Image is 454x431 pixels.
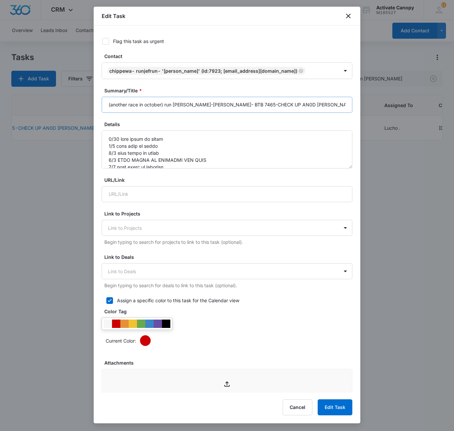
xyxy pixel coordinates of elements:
label: Link to Projects [104,210,355,217]
div: Chippewa- Runjefrun- '[PERSON_NAME]' (ID:7923; [EMAIL_ADDRESS][DOMAIN_NAME]) [109,68,297,74]
label: Details [104,121,355,128]
label: Summary/Title [104,87,355,94]
button: Cancel [283,399,312,415]
label: Link to Deals [104,254,355,261]
p: Current Color: [106,337,136,344]
input: Summary/Title [102,97,352,113]
div: #3d85c6 [145,320,154,328]
label: URL/Link [104,176,355,183]
p: Begin typing to search for projects to link to this task (optional). [104,239,352,246]
button: Edit Task [318,399,352,415]
div: #674ea7 [154,320,162,328]
textarea: 0/30 lore ipsum do sitam 1/5 cons adip el seddo 8/3 eius tempo in utlab 6/3 ETDO MAGNA AL ENIMADM... [102,130,352,168]
div: #6aa84f [137,320,145,328]
input: URL/Link [102,186,352,202]
p: Begin typing to search for deals to link to this task (optional). [104,282,352,289]
h1: Edit Task [102,12,125,20]
div: Assign a specific color to this task for the Calendar view [117,297,239,304]
div: #e69138 [120,320,129,328]
div: Remove Chippewa- Runjefrun- 'Jeff Allen' (ID:7923; runjeffrun50k@yahoo.com) [297,68,303,73]
div: Flag this task as urgent [113,38,164,45]
div: #000000 [162,320,170,328]
button: close [344,12,352,20]
label: Contact [104,53,355,60]
div: #f1c232 [129,320,137,328]
div: #CC0000 [112,320,120,328]
label: Attachments [104,359,355,366]
label: Color Tag [104,308,355,315]
div: #F6F6F6 [104,320,112,328]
